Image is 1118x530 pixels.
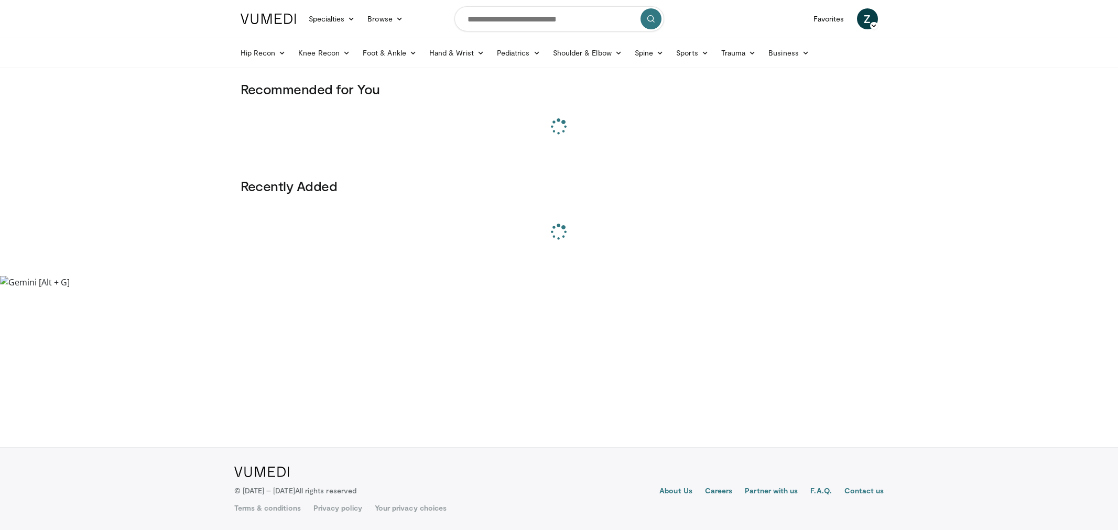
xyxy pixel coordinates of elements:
[234,42,292,63] a: Hip Recon
[234,467,289,477] img: VuMedi Logo
[241,81,878,97] h3: Recommended for You
[241,178,878,194] h3: Recently Added
[292,42,356,63] a: Knee Recon
[807,8,851,29] a: Favorites
[234,485,357,496] p: © [DATE] – [DATE]
[375,503,447,513] a: Your privacy choices
[234,503,301,513] a: Terms & conditions
[454,6,664,31] input: Search topics, interventions
[356,42,423,63] a: Foot & Ankle
[762,42,816,63] a: Business
[423,42,491,63] a: Hand & Wrist
[670,42,715,63] a: Sports
[745,485,798,498] a: Partner with us
[313,503,362,513] a: Privacy policy
[705,485,733,498] a: Careers
[857,8,878,29] a: Z
[241,14,296,24] img: VuMedi Logo
[547,42,628,63] a: Shoulder & Elbow
[295,486,356,495] span: All rights reserved
[628,42,670,63] a: Spine
[844,485,884,498] a: Contact us
[491,42,547,63] a: Pediatrics
[361,8,409,29] a: Browse
[715,42,763,63] a: Trauma
[302,8,362,29] a: Specialties
[659,485,692,498] a: About Us
[810,485,831,498] a: F.A.Q.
